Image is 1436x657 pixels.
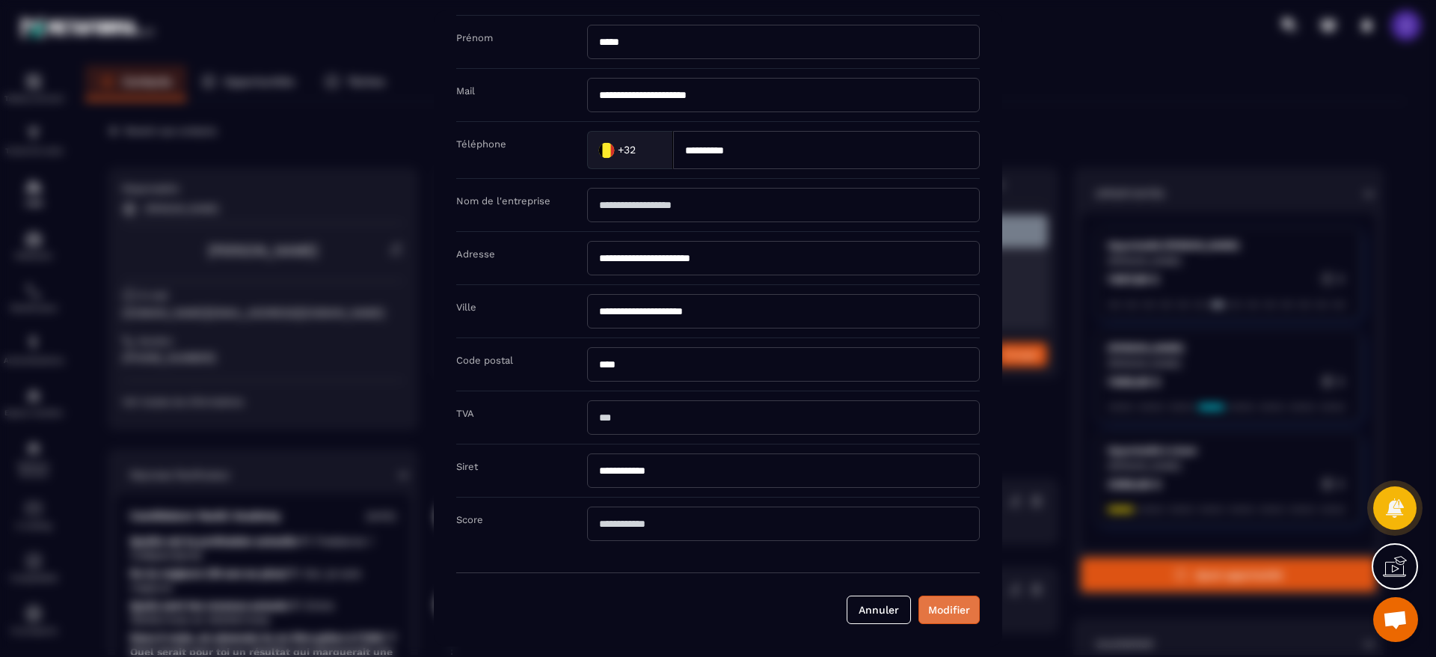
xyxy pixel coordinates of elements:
[618,143,636,158] span: +32
[456,355,513,366] label: Code postal
[456,302,476,313] label: Ville
[456,195,550,207] label: Nom de l'entreprise
[456,461,478,472] label: Siret
[587,131,673,169] div: Search for option
[918,596,980,624] button: Modifier
[456,138,506,150] label: Téléphone
[456,248,495,260] label: Adresse
[456,514,483,525] label: Score
[847,596,911,624] button: Annuler
[456,32,493,43] label: Prénom
[456,85,475,97] label: Mail
[639,138,657,161] input: Search for option
[456,408,474,419] label: TVA
[1373,597,1418,642] a: Ouvrir le chat
[592,135,622,165] img: Country Flag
